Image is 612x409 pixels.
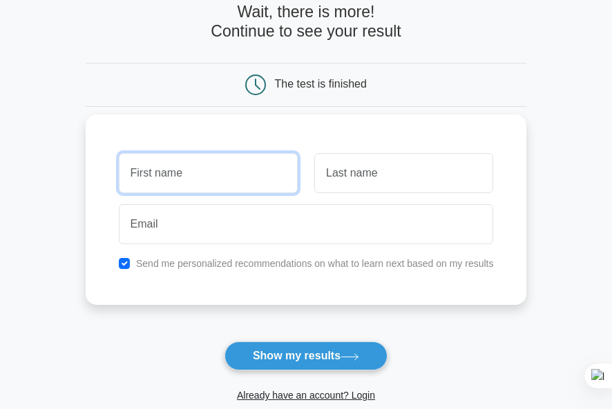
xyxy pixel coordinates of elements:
[119,153,298,193] input: First name
[224,341,388,370] button: Show my results
[136,258,494,269] label: Send me personalized recommendations on what to learn next based on my results
[314,153,493,193] input: Last name
[275,79,367,90] div: The test is finished
[237,390,375,401] a: Already have an account? Login
[86,3,527,41] h4: Wait, there is more! Continue to see your result
[119,204,494,244] input: Email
